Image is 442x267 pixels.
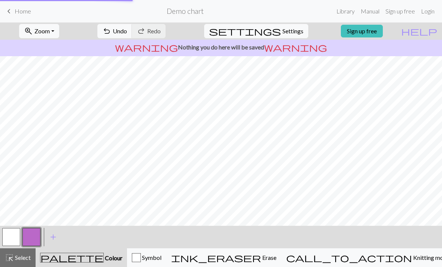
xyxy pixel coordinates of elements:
[264,42,327,52] span: warning
[382,4,418,19] a: Sign up free
[97,24,132,38] button: Undo
[167,7,204,15] h2: Demo chart
[127,248,166,267] button: Symbol
[341,25,383,37] a: Sign up free
[401,26,437,36] span: help
[49,232,58,242] span: add
[15,7,31,15] span: Home
[24,26,33,36] span: zoom_in
[3,43,439,52] p: Nothing you do here will be saved
[333,4,358,19] a: Library
[36,248,127,267] button: Colour
[261,254,276,261] span: Erase
[358,4,382,19] a: Manual
[418,4,438,19] a: Login
[286,252,412,263] span: call_to_action
[209,27,281,36] i: Settings
[34,27,50,34] span: Zoom
[4,5,31,18] a: Home
[166,248,281,267] button: Erase
[141,254,161,261] span: Symbol
[4,6,13,16] span: keyboard_arrow_left
[204,24,308,38] button: SettingsSettings
[102,26,111,36] span: undo
[104,254,122,261] span: Colour
[113,27,127,34] span: Undo
[40,252,103,263] span: palette
[282,27,303,36] span: Settings
[171,252,261,263] span: ink_eraser
[14,254,31,261] span: Select
[209,26,281,36] span: settings
[5,252,14,263] span: highlight_alt
[19,24,59,38] button: Zoom
[115,42,178,52] span: warning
